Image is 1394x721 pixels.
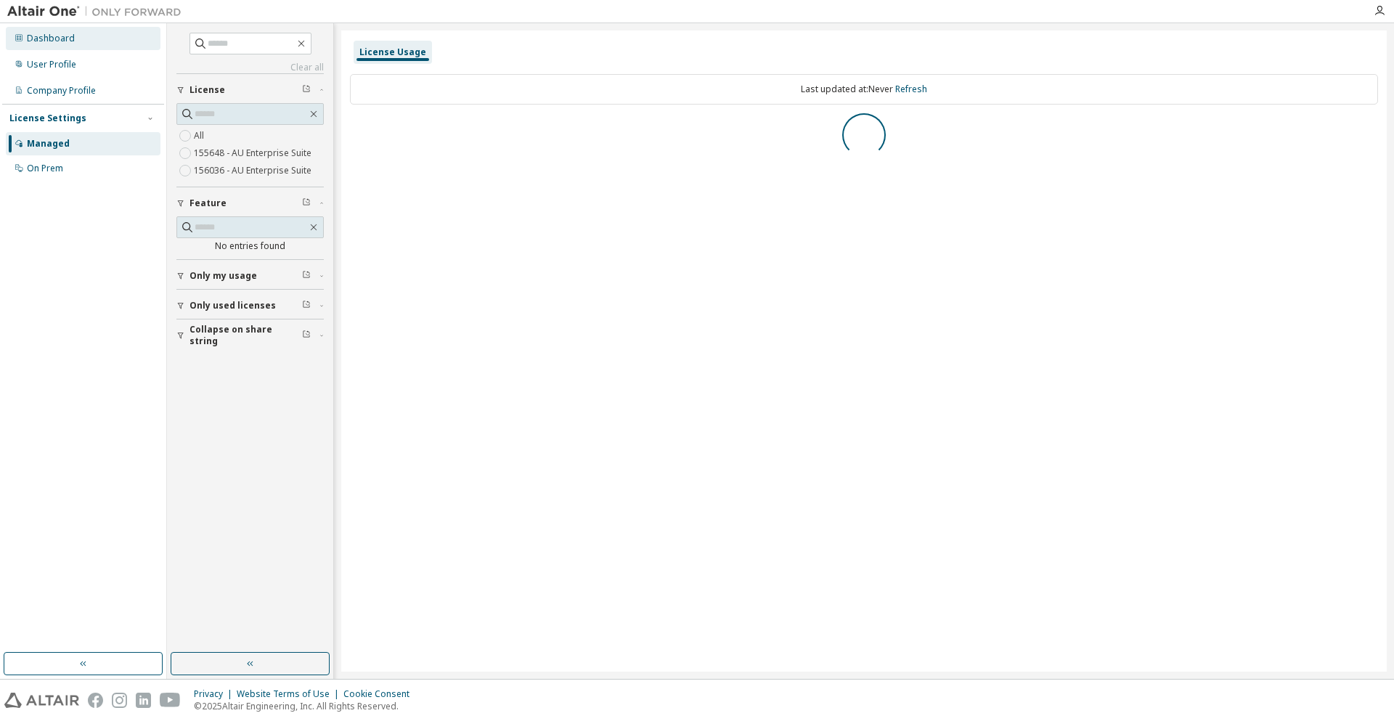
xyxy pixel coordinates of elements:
span: Clear filter [302,300,311,311]
img: instagram.svg [112,693,127,708]
div: Privacy [194,688,237,700]
span: License [189,84,225,96]
label: 156036 - AU Enterprise Suite [194,162,314,179]
div: User Profile [27,59,76,70]
div: Company Profile [27,85,96,97]
img: facebook.svg [88,693,103,708]
span: Only my usage [189,270,257,282]
label: 155648 - AU Enterprise Suite [194,144,314,162]
div: License Usage [359,46,426,58]
img: linkedin.svg [136,693,151,708]
img: youtube.svg [160,693,181,708]
span: Clear filter [302,330,311,341]
div: License Settings [9,113,86,124]
img: altair_logo.svg [4,693,79,708]
button: Only used licenses [176,290,324,322]
span: Only used licenses [189,300,276,311]
div: Dashboard [27,33,75,44]
span: Clear filter [302,197,311,209]
div: Managed [27,138,70,150]
div: Cookie Consent [343,688,418,700]
button: Collapse on share string [176,319,324,351]
button: Only my usage [176,260,324,292]
a: Clear all [176,62,324,73]
p: © 2025 Altair Engineering, Inc. All Rights Reserved. [194,700,418,712]
label: All [194,127,207,144]
span: Collapse on share string [189,324,302,347]
div: Last updated at: Never [350,74,1378,105]
button: License [176,74,324,106]
div: No entries found [176,240,324,252]
img: Altair One [7,4,189,19]
div: On Prem [27,163,63,174]
div: Website Terms of Use [237,688,343,700]
span: Feature [189,197,227,209]
span: Clear filter [302,84,311,96]
a: Refresh [895,83,927,95]
span: Clear filter [302,270,311,282]
button: Feature [176,187,324,219]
